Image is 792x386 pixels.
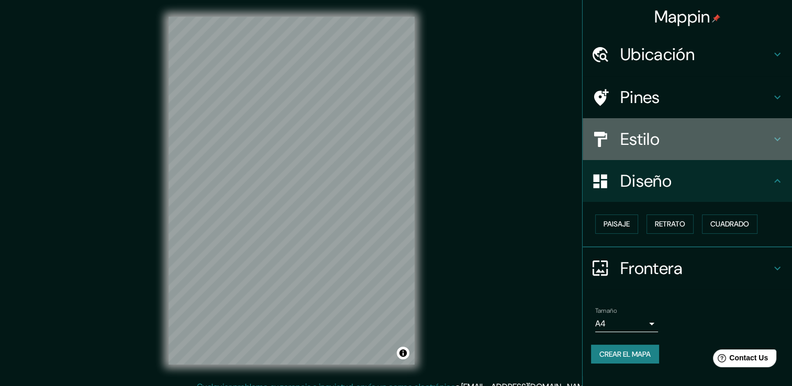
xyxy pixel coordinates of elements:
[583,160,792,202] div: Diseño
[583,247,792,289] div: Frontera
[654,6,710,28] font: Mappin
[620,171,771,191] h4: Diseño
[655,218,685,231] font: Retrato
[397,347,409,359] button: Alternar atribución
[620,258,771,279] h4: Frontera
[710,218,749,231] font: Cuadrado
[604,218,630,231] font: Paisaje
[595,306,617,315] label: Tamaño
[599,348,651,361] font: Crear el mapa
[646,214,694,234] button: Retrato
[620,44,771,65] h4: Ubicación
[712,14,720,22] img: pin-icon.png
[583,33,792,75] div: Ubicación
[702,214,757,234] button: Cuadrado
[620,87,771,108] h4: Pines
[620,129,771,150] h4: Estilo
[591,345,659,364] button: Crear el mapa
[169,17,415,365] canvas: Mapa
[699,345,780,374] iframe: Help widget launcher
[583,76,792,118] div: Pines
[595,214,638,234] button: Paisaje
[595,315,658,332] div: A4
[583,118,792,160] div: Estilo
